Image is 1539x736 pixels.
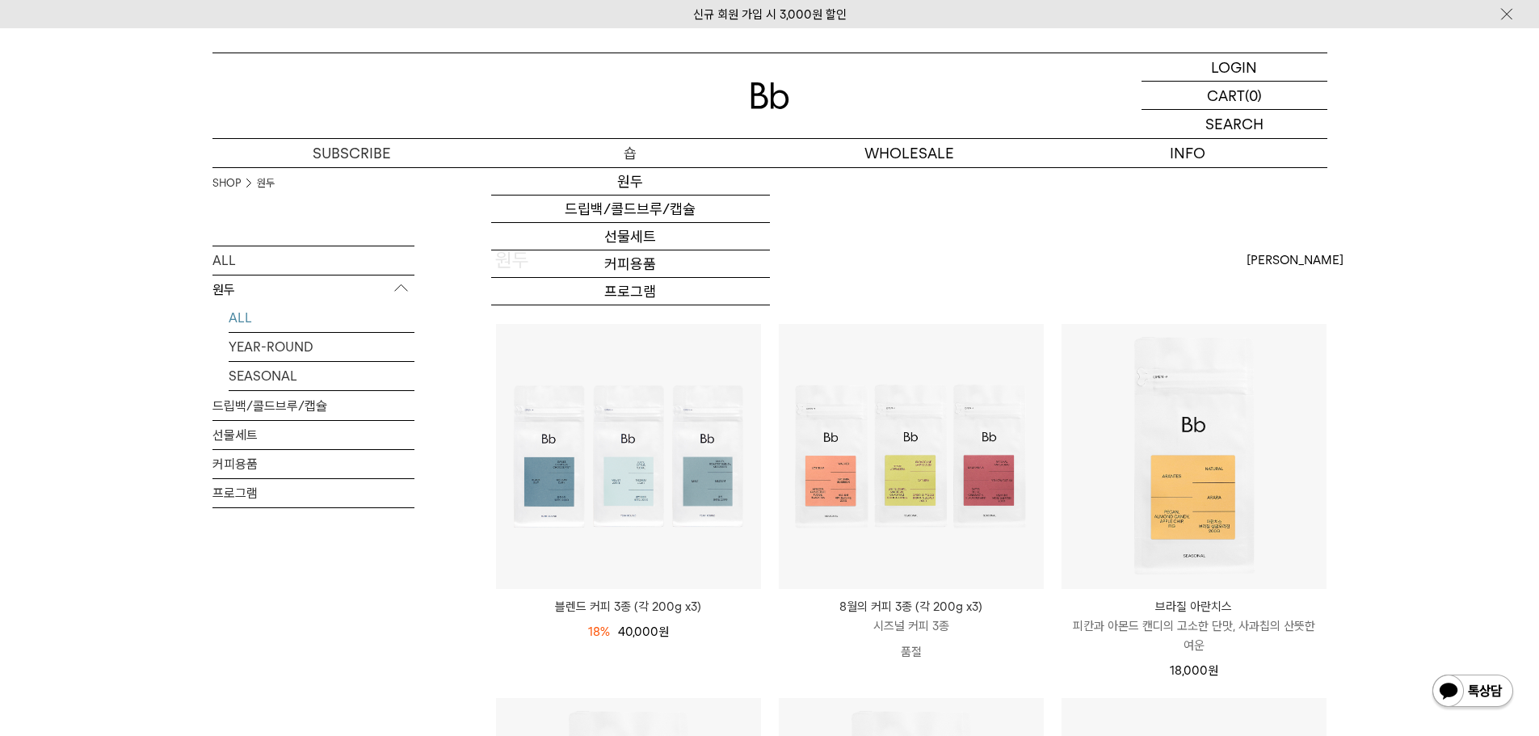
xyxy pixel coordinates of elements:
[1142,53,1327,82] a: LOGIN
[496,324,761,589] img: 블렌드 커피 3종 (각 200g x3)
[1245,82,1262,109] p: (0)
[212,479,414,507] a: 프로그램
[1431,673,1515,712] img: 카카오톡 채널 1:1 채팅 버튼
[1062,616,1327,655] p: 피칸과 아몬드 캔디의 고소한 단맛, 사과칩의 산뜻한 여운
[491,168,770,196] a: 원두
[212,175,241,191] a: SHOP
[1062,324,1327,589] img: 브라질 아란치스
[618,625,669,639] span: 40,000
[491,250,770,278] a: 커피용품
[1062,597,1327,655] a: 브라질 아란치스 피칸과 아몬드 캔디의 고소한 단맛, 사과칩의 산뜻한 여운
[1211,53,1257,81] p: LOGIN
[496,597,761,616] a: 블렌드 커피 3종 (각 200g x3)
[229,362,414,390] a: SEASONAL
[693,7,847,22] a: 신규 회원 가입 시 3,000원 할인
[588,622,610,641] div: 18%
[779,597,1044,616] p: 8월의 커피 3종 (각 200g x3)
[491,139,770,167] a: 숍
[751,82,789,109] img: 로고
[212,275,414,305] p: 원두
[212,246,414,275] a: ALL
[1049,139,1327,167] p: INFO
[212,392,414,420] a: 드립백/콜드브루/캡슐
[491,196,770,223] a: 드립백/콜드브루/캡슐
[658,625,669,639] span: 원
[779,616,1044,636] p: 시즈널 커피 3종
[770,139,1049,167] p: WHOLESALE
[1247,250,1343,270] span: [PERSON_NAME]
[1062,597,1327,616] p: 브라질 아란치스
[212,450,414,478] a: 커피용품
[779,324,1044,589] img: 8월의 커피 3종 (각 200g x3)
[1207,82,1245,109] p: CART
[229,304,414,332] a: ALL
[1142,82,1327,110] a: CART (0)
[491,223,770,250] a: 선물세트
[1205,110,1264,138] p: SEARCH
[1208,663,1218,678] span: 원
[779,597,1044,636] a: 8월의 커피 3종 (각 200g x3) 시즈널 커피 3종
[779,636,1044,668] p: 품절
[491,278,770,305] a: 프로그램
[1170,663,1218,678] span: 18,000
[212,139,491,167] a: SUBSCRIBE
[229,333,414,361] a: YEAR-ROUND
[212,421,414,449] a: 선물세트
[257,175,275,191] a: 원두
